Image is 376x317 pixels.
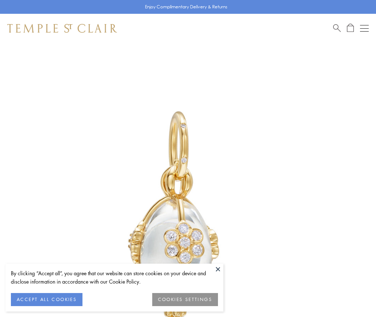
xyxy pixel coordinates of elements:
img: Temple St. Clair [7,24,117,33]
a: Search [333,24,341,33]
button: ACCEPT ALL COOKIES [11,293,82,306]
button: Open navigation [360,24,369,33]
a: Open Shopping Bag [347,24,354,33]
div: By clicking “Accept all”, you agree that our website can store cookies on your device and disclos... [11,269,218,286]
p: Enjoy Complimentary Delivery & Returns [145,3,227,11]
button: COOKIES SETTINGS [152,293,218,306]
